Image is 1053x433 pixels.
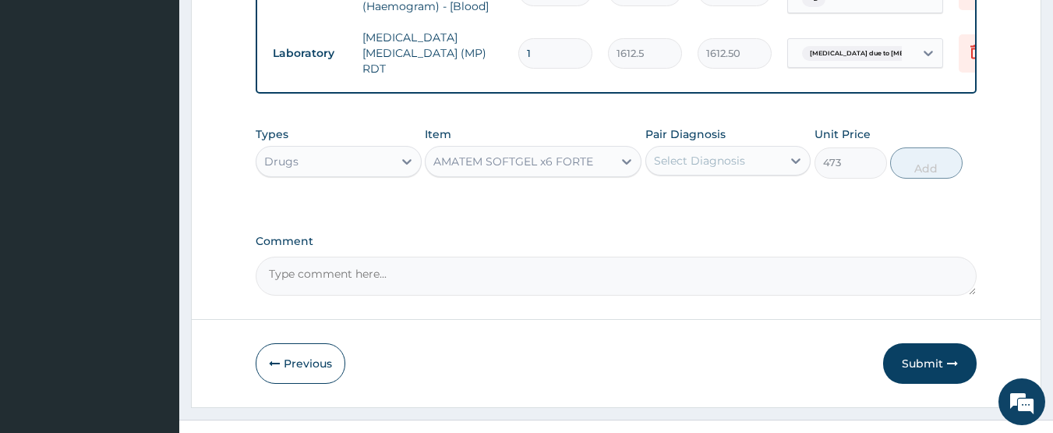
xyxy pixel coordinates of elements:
label: Unit Price [814,126,871,142]
button: Add [890,147,963,179]
button: Previous [256,343,345,384]
div: Drugs [264,154,299,169]
label: Item [425,126,451,142]
td: Laboratory [265,39,355,68]
div: Select Diagnosis [654,153,745,169]
div: AMATEM SOFTGEL x6 FORTE [433,154,593,169]
label: Pair Diagnosis [645,126,726,142]
label: Comment [256,235,977,248]
div: Chat with us now [81,87,262,108]
div: Minimize live chat window [256,8,293,45]
span: [MEDICAL_DATA] due to [MEDICAL_DATA] falc... [802,46,974,62]
td: [MEDICAL_DATA] [MEDICAL_DATA] (MP) RDT [355,22,511,84]
button: Submit [883,343,977,384]
label: Types [256,128,288,141]
img: d_794563401_company_1708531726252_794563401 [29,78,63,117]
textarea: Type your message and hit 'Enter' [8,277,297,332]
span: We're online! [90,122,215,279]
